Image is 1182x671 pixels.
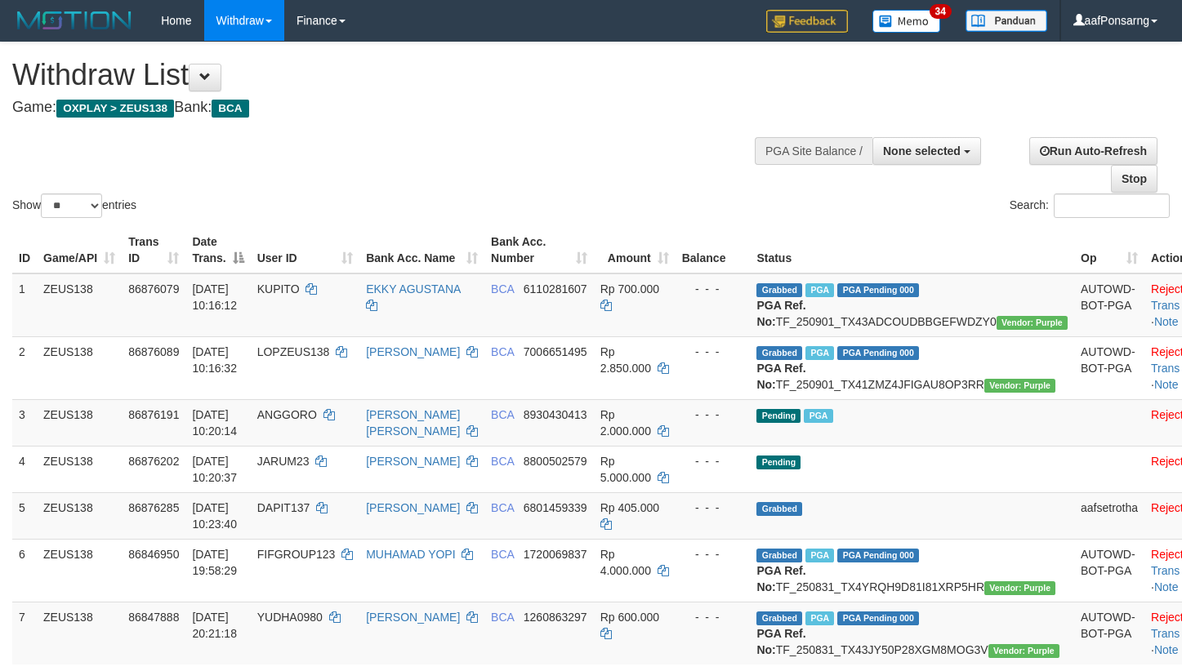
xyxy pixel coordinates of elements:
th: ID [12,227,37,273]
th: Status [750,227,1074,273]
th: Game/API: activate to sort column ascending [37,227,122,273]
a: Note [1154,643,1179,656]
span: 86876079 [128,282,179,296]
td: 6 [12,539,37,602]
span: Copy 7006651495 to clipboard [524,345,587,358]
span: BCA [491,408,514,421]
a: [PERSON_NAME] [366,455,460,468]
span: LOPZEUS138 [257,345,330,358]
span: Marked by aafnoeunsreypich [805,283,834,297]
span: Marked by aafnoeunsreypich [805,346,834,360]
span: Copy 8800502579 to clipboard [524,455,587,468]
span: [DATE] 10:20:14 [192,408,237,438]
a: Note [1154,378,1179,391]
td: 7 [12,602,37,664]
span: Rp 2.850.000 [600,345,651,375]
td: 2 [12,336,37,399]
td: ZEUS138 [37,273,122,337]
b: PGA Ref. No: [756,564,805,593]
span: 86876191 [128,408,179,421]
span: Grabbed [756,549,802,562]
img: Feedback.jpg [766,10,848,33]
span: ANGGORO [257,408,317,421]
a: Note [1154,315,1179,328]
b: PGA Ref. No: [756,627,805,656]
td: ZEUS138 [37,336,122,399]
div: - - - [682,281,744,297]
label: Search: [1010,193,1170,218]
div: - - - [682,609,744,625]
td: AUTOWD-BOT-PGA [1074,539,1144,602]
th: Date Trans.: activate to sort column descending [185,227,250,273]
td: 1 [12,273,37,337]
span: Rp 5.000.000 [600,455,651,484]
span: Grabbed [756,346,802,360]
td: ZEUS138 [37,446,122,492]
span: [DATE] 19:58:29 [192,548,237,577]
a: MUHAMAD YOPI [366,548,455,561]
div: - - - [682,546,744,562]
span: Grabbed [756,502,802,516]
span: BCA [491,611,514,624]
span: [DATE] 10:16:32 [192,345,237,375]
span: [DATE] 10:16:12 [192,282,237,312]
th: Bank Acc. Number: activate to sort column ascending [484,227,594,273]
span: Grabbed [756,611,802,625]
td: AUTOWD-BOT-PGA [1074,602,1144,664]
td: ZEUS138 [37,539,122,602]
span: 86876089 [128,345,179,358]
span: Marked by aafnoeunsreypich [804,409,832,423]
span: BCA [491,455,514,468]
a: [PERSON_NAME] [PERSON_NAME] [366,408,460,438]
a: [PERSON_NAME] [366,345,460,358]
span: Copy 1260863297 to clipboard [524,611,587,624]
td: AUTOWD-BOT-PGA [1074,336,1144,399]
td: ZEUS138 [37,399,122,446]
span: BCA [212,100,248,118]
select: Showentries [41,193,102,218]
td: 4 [12,446,37,492]
span: PGA Pending [837,283,919,297]
span: None selected [883,144,961,158]
span: 86876285 [128,501,179,514]
td: AUTOWD-BOT-PGA [1074,273,1144,337]
h1: Withdraw List [12,59,772,91]
th: Trans ID: activate to sort column ascending [122,227,185,273]
span: 86847888 [128,611,179,624]
span: KUPITO [257,282,300,296]
span: BCA [491,548,514,561]
span: Marked by aafnoeunsreypich [805,549,834,562]
td: TF_250901_TX41ZMZ4JFIGAU8OP3RR [750,336,1074,399]
span: 34 [930,4,952,19]
div: - - - [682,407,744,423]
a: EKKY AGUSTANA [366,282,460,296]
span: Marked by aafnoeunsreypich [805,611,834,625]
span: JARUM23 [257,455,310,468]
th: Op: activate to sort column ascending [1074,227,1144,273]
span: [DATE] 20:21:18 [192,611,237,640]
td: TF_250831_TX43JY50P28XGM8MOG3V [750,602,1074,664]
span: PGA Pending [837,611,919,625]
img: Button%20Memo.svg [872,10,941,33]
input: Search: [1054,193,1170,218]
div: - - - [682,344,744,360]
span: BCA [491,345,514,358]
span: Copy 6110281607 to clipboard [524,282,587,296]
span: Pending [756,455,801,469]
td: 5 [12,492,37,539]
img: panduan.png [966,10,1047,32]
span: Copy 6801459339 to clipboard [524,501,587,514]
span: Rp 405.000 [600,501,659,514]
span: Copy 1720069837 to clipboard [524,548,587,561]
div: - - - [682,453,744,469]
span: Rp 2.000.000 [600,408,651,438]
img: MOTION_logo.png [12,8,136,33]
th: Amount: activate to sort column ascending [594,227,676,273]
h4: Game: Bank: [12,100,772,116]
a: Stop [1111,165,1157,193]
span: OXPLAY > ZEUS138 [56,100,174,118]
span: Rp 4.000.000 [600,548,651,577]
span: YUDHA0980 [257,611,323,624]
span: Vendor URL: https://trx4.1velocity.biz [997,316,1068,330]
span: PGA Pending [837,549,919,562]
